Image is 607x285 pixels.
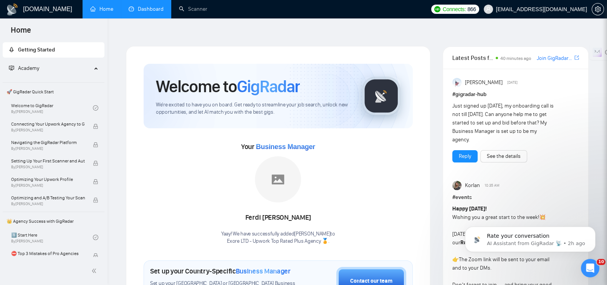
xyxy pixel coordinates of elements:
span: check-circle [93,235,98,240]
button: setting [592,3,604,15]
span: Home [5,25,37,41]
span: lock [93,179,98,184]
img: Anisuzzaman Khan [452,78,461,87]
span: Connects: [443,5,466,13]
span: By [PERSON_NAME] [11,183,85,188]
span: ⛔ Top 3 Mistakes of Pro Agencies [11,250,85,257]
a: dashboardDashboard [129,6,164,12]
span: 🚀 GigRadar Quick Start [3,84,104,99]
strong: Happy [DATE]! [452,205,487,212]
a: setting [592,6,604,12]
span: lock [93,197,98,203]
span: Navigating the GigRadar Platform [11,139,85,146]
iframe: Intercom live chat [581,259,599,277]
a: Reply [459,152,471,161]
span: GigRadar [237,76,300,97]
a: See the details [487,152,521,161]
span: lock [93,142,98,147]
span: 👉 [452,256,459,263]
span: fund-projection-screen [9,65,14,71]
span: [PERSON_NAME] [465,78,502,87]
span: By [PERSON_NAME] [11,202,85,206]
span: Setting Up Your First Scanner and Auto-Bidder [11,157,85,165]
a: homeHome [90,6,113,12]
span: rocket [9,47,14,52]
a: 1️⃣ Start HereBy[PERSON_NAME] [11,229,93,246]
span: 10 [597,259,605,265]
img: upwork-logo.png [434,6,440,12]
a: export [574,54,579,61]
span: 👑 Agency Success with GigRadar [3,214,104,229]
span: lock [93,161,98,166]
span: Academy [9,65,39,71]
span: lock [93,253,98,258]
span: double-left [91,267,99,275]
span: user [486,7,491,12]
span: Your [241,142,315,151]
span: Latest Posts from the GigRadar Community [452,53,493,63]
span: By [PERSON_NAME] [11,165,85,169]
span: 866 [467,5,476,13]
a: Join GigRadar Slack Community [537,54,573,63]
h1: # events [452,193,579,202]
span: lock [93,124,98,129]
div: Yaay! We have successfully added [PERSON_NAME] to [221,230,335,245]
p: Exore LTD - Upwork Top Rated Plus Agency 🏅 . [221,238,335,245]
a: Welcome to GigRadarBy[PERSON_NAME] [11,99,93,116]
a: searchScanner [179,6,207,12]
img: logo [6,3,18,16]
span: By [PERSON_NAME] [11,128,85,133]
div: Ferdi [PERSON_NAME] [221,211,335,224]
span: Business Manager [256,143,315,151]
span: check-circle [93,105,98,111]
span: Business Manager [236,267,291,275]
span: Korlan [465,181,480,190]
button: See the details [480,150,527,162]
span: By [PERSON_NAME] [11,146,85,151]
span: We're excited to have you on board. Get ready to streamline your job search, unlock new opportuni... [156,101,350,116]
li: Getting Started [3,42,104,58]
h1: Set up your Country-Specific [150,267,291,275]
img: placeholder.png [255,156,301,202]
div: Just signed up [DATE], my onboarding call is not till [DATE]. Can anyone help me to get started t... [452,102,554,144]
span: Optimizing Your Upwork Profile [11,176,85,183]
span: 10:35 AM [485,182,499,189]
span: Academy [18,65,39,71]
span: Optimizing and A/B Testing Your Scanner for Better Results [11,194,85,202]
button: Reply [452,150,478,162]
img: Korlan [452,181,461,190]
span: setting [592,6,604,12]
h1: Welcome to [156,76,300,97]
span: 40 minutes ago [500,56,531,61]
span: Getting Started [18,46,55,53]
img: gigradar-logo.png [362,77,400,115]
span: [DATE] [507,79,518,86]
h1: # gigradar-hub [452,90,579,99]
iframe: Intercom notifications message [453,210,607,264]
span: Connecting Your Upwork Agency to GigRadar [11,120,85,128]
